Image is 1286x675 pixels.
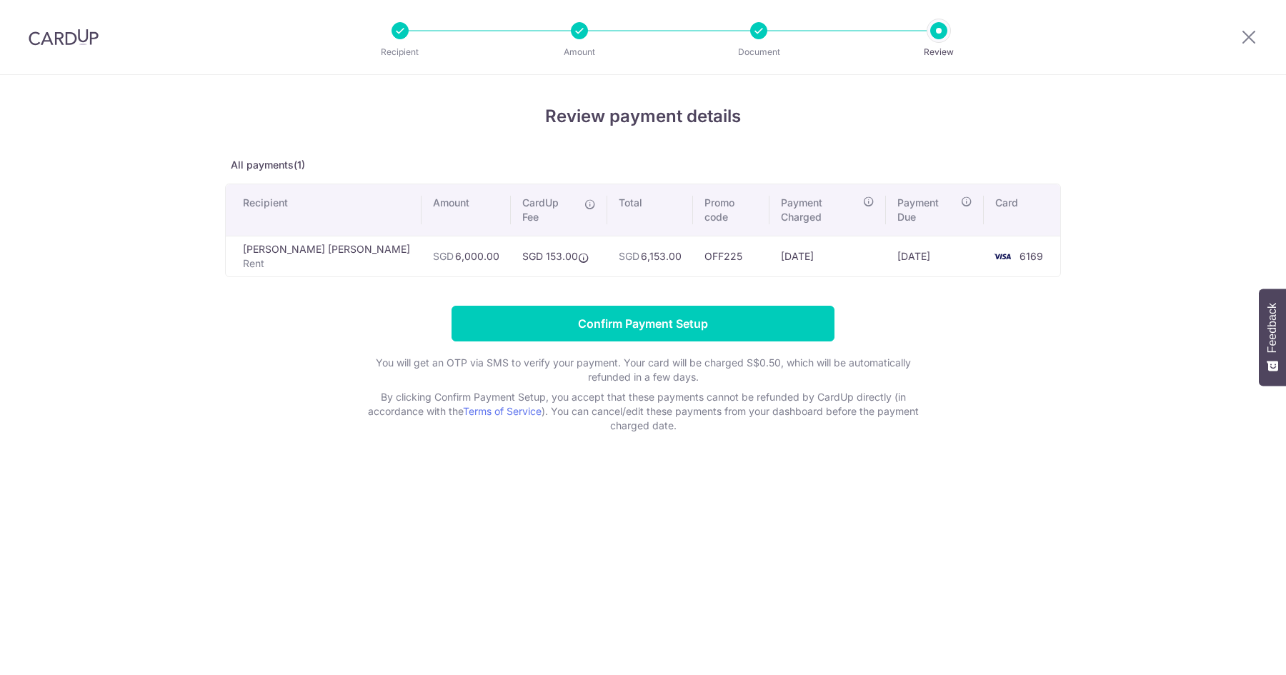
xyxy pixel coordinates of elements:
[422,236,511,276] td: 6,000.00
[607,236,693,276] td: 6,153.00
[607,184,693,236] th: Total
[243,256,410,271] p: Rent
[357,390,929,433] p: By clicking Confirm Payment Setup, you accept that these payments cannot be refunded by CardUp di...
[422,184,511,236] th: Amount
[433,250,454,262] span: SGD
[693,184,769,236] th: Promo code
[769,236,886,276] td: [DATE]
[1259,289,1286,386] button: Feedback - Show survey
[988,248,1017,265] img: <span class="translation_missing" title="translation missing: en.account_steps.new_confirm_form.b...
[1266,303,1279,353] span: Feedback
[357,356,929,384] p: You will get an OTP via SMS to verify your payment. Your card will be charged S$0.50, which will ...
[706,45,812,59] p: Document
[226,184,422,236] th: Recipient
[886,236,984,276] td: [DATE]
[886,45,992,59] p: Review
[511,236,607,276] td: SGD 153.00
[226,236,422,276] td: [PERSON_NAME] [PERSON_NAME]
[225,158,1061,172] p: All payments(1)
[347,45,453,59] p: Recipient
[897,196,957,224] span: Payment Due
[527,45,632,59] p: Amount
[463,405,542,417] a: Terms of Service
[984,184,1060,236] th: Card
[225,104,1061,129] h4: Review payment details
[619,250,639,262] span: SGD
[1020,250,1043,262] span: 6169
[693,236,769,276] td: OFF225
[452,306,834,341] input: Confirm Payment Setup
[522,196,577,224] span: CardUp Fee
[29,29,99,46] img: CardUp
[781,196,859,224] span: Payment Charged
